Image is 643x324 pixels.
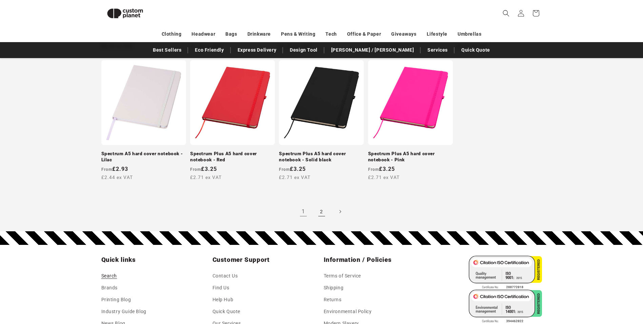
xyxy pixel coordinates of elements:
a: Spectrum Plus A5 hard cover notebook - Solid black [279,151,364,163]
summary: Search [499,6,514,21]
a: Brands [101,282,118,294]
a: Quick Quote [213,306,241,318]
a: Spectrum Plus A5 hard cover notebook - Pink [368,151,453,163]
a: Environmental Policy [324,306,372,318]
a: Office & Paper [347,28,381,40]
a: Industry Guide Blog [101,306,146,318]
a: Services [424,44,451,56]
a: Help Hub [213,294,234,306]
a: Page 2 [314,204,329,219]
img: ISO 14001 Certified [469,290,542,324]
iframe: Chat Widget [530,251,643,324]
a: Headwear [192,28,215,40]
h2: Customer Support [213,256,320,264]
a: Printing Blog [101,294,131,306]
a: Shipping [324,282,344,294]
a: Page 1 [296,204,311,219]
a: Find Us [213,282,229,294]
a: Contact Us [213,272,238,282]
img: ISO 9001 Certified [469,256,542,290]
a: Bags [225,28,237,40]
a: Next page [333,204,347,219]
a: [PERSON_NAME] / [PERSON_NAME] [328,44,417,56]
a: Terms of Service [324,272,361,282]
a: Pens & Writing [281,28,315,40]
h2: Information / Policies [324,256,431,264]
a: Spectrum A5 hard cover notebook - Lilac [101,151,186,163]
h2: Quick links [101,256,208,264]
a: Eco Friendly [192,44,227,56]
a: Clothing [162,28,182,40]
a: Umbrellas [458,28,481,40]
a: Quick Quote [458,44,494,56]
a: Express Delivery [234,44,280,56]
img: Custom Planet [101,3,149,24]
a: Spectrum Plus A5 hard cover notebook - Red [190,151,275,163]
a: Lifestyle [427,28,447,40]
a: Search [101,272,117,282]
a: Design Tool [286,44,321,56]
a: Returns [324,294,342,306]
a: Best Sellers [149,44,185,56]
nav: Pagination [101,204,542,219]
a: Drinkware [247,28,271,40]
a: Giveaways [391,28,416,40]
a: Tech [325,28,337,40]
